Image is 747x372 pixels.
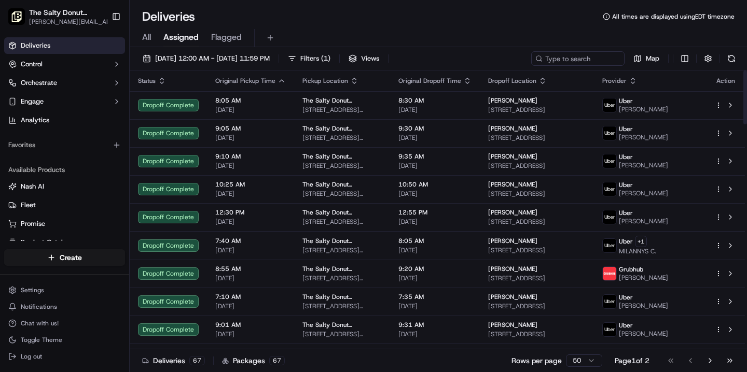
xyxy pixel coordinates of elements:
span: [PERSON_NAME] [488,208,537,217]
span: Uber [619,97,633,105]
span: [STREET_ADDRESS][PERSON_NAME] [302,134,382,142]
span: All [142,31,151,44]
span: All times are displayed using EDT timezone [612,12,735,21]
span: [DATE] [215,134,286,142]
span: [DATE] [215,302,286,310]
a: Analytics [4,112,125,128]
span: [STREET_ADDRESS][PERSON_NAME] [302,302,382,310]
span: [STREET_ADDRESS] [488,218,586,226]
span: Grubhub [619,265,643,274]
span: Fleet [21,201,36,210]
span: [PERSON_NAME] [619,302,668,310]
span: 12:55 PM [398,208,472,217]
span: 7:35 AM [398,293,472,301]
span: [STREET_ADDRESS] [488,106,586,114]
span: [DATE] [398,162,472,170]
span: [STREET_ADDRESS] [488,162,586,170]
button: Nash AI [4,178,125,195]
span: [PERSON_NAME] [619,105,668,113]
div: Deliveries [142,355,205,366]
span: [DATE] [398,246,472,254]
button: Views [344,51,384,66]
img: 5e692f75ce7d37001a5d71f1 [603,267,616,280]
span: 8:05 AM [398,237,472,245]
span: [DATE] [398,330,472,338]
span: [PERSON_NAME] [488,321,537,329]
button: Notifications [4,299,125,314]
span: Engage [21,97,44,106]
button: Create [4,249,125,266]
span: Flagged [211,31,242,44]
button: The Salty Donut ([GEOGRAPHIC_DATA]) [29,7,106,18]
button: Control [4,56,125,73]
img: uber-new-logo.jpeg [603,126,616,140]
span: [PERSON_NAME] [488,293,537,301]
span: Status [138,77,156,85]
img: uber-new-logo.jpeg [603,98,616,112]
a: Fleet [8,201,121,210]
span: 10:25 AM [215,180,286,189]
input: Type to search [531,51,625,66]
span: The Salty Donut ([GEOGRAPHIC_DATA]) [302,208,382,217]
button: Toggle Theme [4,333,125,347]
button: [DATE] 12:00 AM - [DATE] 11:59 PM [138,51,274,66]
img: uber-new-logo.jpeg [603,295,616,308]
button: Promise [4,216,125,232]
span: Orchestrate [21,78,57,88]
span: The Salty Donut ([GEOGRAPHIC_DATA]) [302,124,382,133]
span: 9:05 AM [215,124,286,133]
span: [PERSON_NAME] [488,96,537,105]
h1: Deliveries [142,8,195,25]
button: Settings [4,283,125,297]
span: Create [60,252,82,263]
span: Uber [619,181,633,189]
span: Map [646,54,659,63]
span: [PERSON_NAME] [488,124,537,133]
button: Product Catalog [4,234,125,251]
span: Pickup Location [302,77,348,85]
div: 67 [189,356,205,365]
span: [DATE] 12:00 AM - [DATE] 11:59 PM [155,54,270,63]
img: uber-new-logo.jpeg [603,323,616,336]
span: Provider [602,77,627,85]
span: Toggle Theme [21,336,62,344]
span: 12:30 PM [215,208,286,217]
span: [PERSON_NAME] [619,133,668,141]
span: The Salty Donut ([GEOGRAPHIC_DATA]) [302,265,382,273]
span: [STREET_ADDRESS][PERSON_NAME] [302,162,382,170]
span: [DATE] [398,134,472,142]
span: 9:35 AM [398,152,472,161]
div: Available Products [4,162,125,178]
button: Map [629,51,664,66]
span: 10:50 AM [398,180,472,189]
div: 67 [269,356,285,365]
span: Chat with us! [21,319,59,327]
div: Packages [222,355,285,366]
button: Filters(1) [283,51,335,66]
span: [DATE] [215,106,286,114]
span: 9:10 AM [215,152,286,161]
img: uber-new-logo.jpeg [603,239,616,252]
img: uber-new-logo.jpeg [603,182,616,196]
span: Settings [21,286,44,294]
img: uber-new-logo.jpeg [603,210,616,224]
span: [PERSON_NAME] [619,161,668,169]
span: [DATE] [398,218,472,226]
span: [STREET_ADDRESS][PERSON_NAME] [302,190,382,198]
span: [STREET_ADDRESS] [488,134,586,142]
span: [PERSON_NAME] [619,330,668,338]
div: Favorites [4,137,125,153]
span: Log out [21,352,42,361]
span: Uber [619,293,633,302]
span: 9:20 AM [398,265,472,273]
span: Nash AI [21,182,44,191]
span: The Salty Donut ([GEOGRAPHIC_DATA]) [302,293,382,301]
span: Assigned [163,31,199,44]
span: [STREET_ADDRESS] [488,246,586,254]
span: Promise [21,219,45,228]
span: [DATE] [215,218,286,226]
span: Notifications [21,303,57,311]
span: [PERSON_NAME] [488,237,537,245]
div: Page 1 of 2 [615,355,649,366]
